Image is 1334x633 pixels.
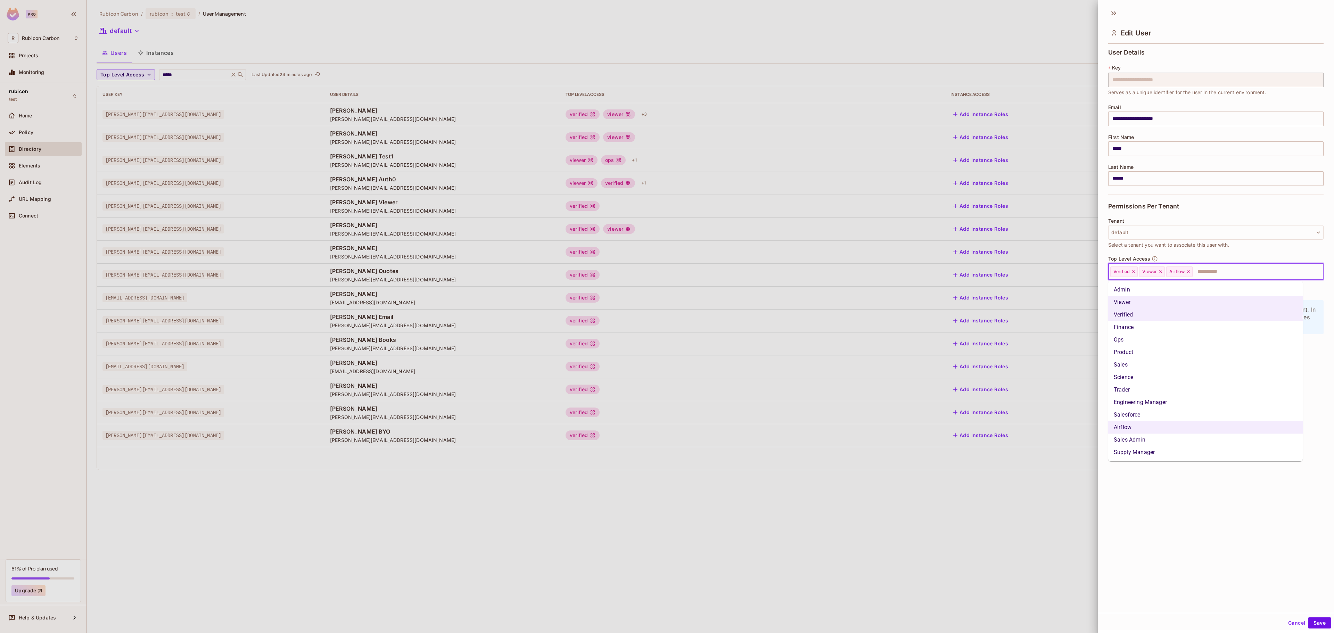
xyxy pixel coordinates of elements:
[1108,241,1229,249] span: Select a tenant you want to associate this user with.
[1110,266,1138,277] div: Verified
[1108,105,1121,110] span: Email
[1108,334,1303,346] li: Ops
[1139,266,1165,277] div: Viewer
[1108,446,1303,459] li: Supply Manager
[1108,164,1134,170] span: Last Name
[1166,266,1193,277] div: Airflow
[1108,283,1303,296] li: Admin
[1108,321,1303,334] li: Finance
[1108,359,1303,371] li: Sales
[1108,89,1266,96] span: Serves as a unique identifier for the user in the current environment.
[1308,617,1331,628] button: Save
[1108,384,1303,396] li: Trader
[1121,29,1151,37] span: Edit User
[1108,346,1303,359] li: Product
[1285,617,1308,628] button: Cancel
[1108,256,1150,262] span: Top Level Access
[1142,269,1157,274] span: Viewer
[1108,296,1303,309] li: Viewer
[1108,371,1303,384] li: Science
[1108,396,1303,409] li: Engineering Manager
[1108,225,1324,240] button: default
[1108,203,1179,210] span: Permissions Per Tenant
[1108,134,1134,140] span: First Name
[1108,421,1303,434] li: Airflow
[1108,434,1303,446] li: Sales Admin
[1169,269,1185,274] span: Airflow
[1108,409,1303,421] li: Salesforce
[1108,49,1145,56] span: User Details
[1113,269,1130,274] span: Verified
[1112,65,1121,71] span: Key
[1108,218,1124,224] span: Tenant
[1320,271,1321,272] button: Close
[1108,309,1303,321] li: Verified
